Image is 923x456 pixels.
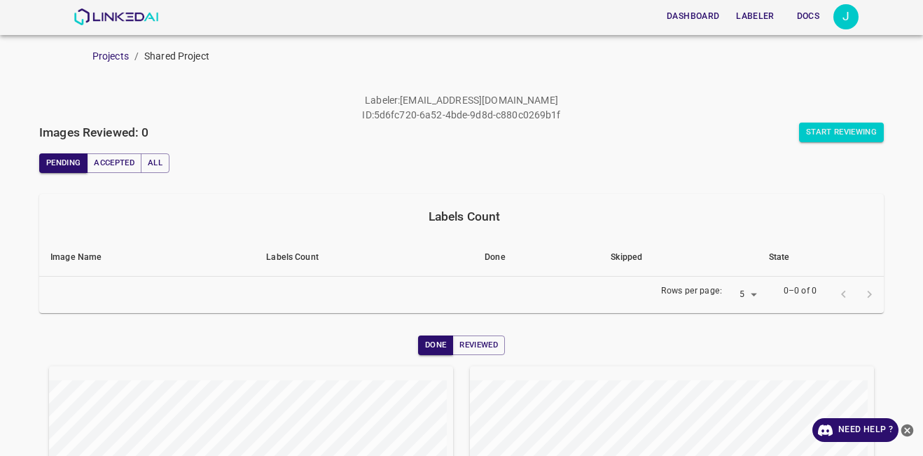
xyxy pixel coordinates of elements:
[255,239,473,277] th: Labels Count
[144,49,209,64] p: Shared Project
[728,286,761,305] div: 5
[786,5,831,28] button: Docs
[799,123,884,142] button: Start Reviewing
[833,4,859,29] div: J
[452,336,505,355] button: Reviewed
[362,108,373,123] p: ID :
[74,8,158,25] img: LinkedAI
[661,285,722,298] p: Rows per page:
[50,207,878,226] div: Labels Count
[141,153,169,173] button: All
[92,49,923,64] nav: breadcrumb
[784,285,817,298] p: 0–0 of 0
[473,239,599,277] th: Done
[658,2,728,31] a: Dashboard
[730,5,779,28] button: Labeler
[134,49,139,64] li: /
[661,5,725,28] button: Dashboard
[783,2,833,31] a: Docs
[39,239,255,277] th: Image Name
[898,418,916,442] button: close-help
[374,108,561,123] p: 5d6fc720-6a52-4bde-9d8d-c880c0269b1f
[758,239,884,277] th: State
[400,93,558,108] p: [EMAIL_ADDRESS][DOMAIN_NAME]
[39,123,148,142] h6: Images Reviewed: 0
[812,418,898,442] a: Need Help ?
[365,93,400,108] p: Labeler :
[599,239,757,277] th: Skipped
[418,336,453,355] button: Done
[833,4,859,29] button: Open settings
[39,153,88,173] button: Pending
[92,50,129,62] a: Projects
[728,2,782,31] a: Labeler
[87,153,141,173] button: Accepted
